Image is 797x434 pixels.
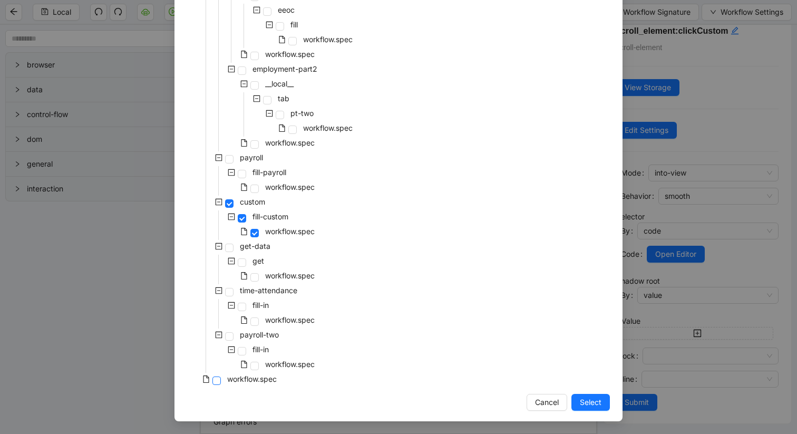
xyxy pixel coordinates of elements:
[303,123,353,132] span: workflow.spec
[527,394,567,411] button: Cancel
[265,227,315,236] span: workflow.spec
[263,78,296,90] span: __local__
[227,374,277,383] span: workflow.spec
[240,286,297,295] span: time-attendance
[265,79,294,88] span: __local__
[253,95,260,102] span: minus-square
[278,5,295,14] span: eeoc
[238,196,267,208] span: custom
[238,151,265,164] span: payroll
[265,182,315,191] span: workflow.spec
[240,80,248,88] span: minus-square
[228,65,235,73] span: minus-square
[250,210,290,223] span: fill-custom
[238,240,273,253] span: get-data
[263,48,317,61] span: workflow.spec
[228,346,235,353] span: minus-square
[290,109,314,118] span: pt-two
[250,299,271,312] span: fill-in
[240,228,248,235] span: file
[263,269,317,282] span: workflow.spec
[215,331,222,339] span: minus-square
[265,138,315,147] span: workflow.spec
[263,358,317,371] span: workflow.spec
[240,242,270,250] span: get-data
[288,107,316,120] span: pt-two
[252,345,269,354] span: fill-in
[266,110,273,117] span: minus-square
[252,256,264,265] span: get
[265,315,315,324] span: workflow.spec
[225,373,279,385] span: workflow.spec
[265,360,315,369] span: workflow.spec
[240,139,248,147] span: file
[252,64,317,73] span: employment-part2
[240,197,265,206] span: custom
[265,271,315,280] span: workflow.spec
[301,33,355,46] span: workflow.spec
[238,284,299,297] span: time-attendance
[240,184,248,191] span: file
[301,122,355,134] span: workflow.spec
[250,255,266,267] span: get
[276,92,291,105] span: tab
[240,272,248,279] span: file
[278,94,289,103] span: tab
[240,361,248,368] span: file
[240,51,248,58] span: file
[228,302,235,309] span: minus-square
[288,18,300,31] span: fill
[228,169,235,176] span: minus-square
[202,375,210,383] span: file
[240,330,279,339] span: payroll-two
[278,36,286,43] span: file
[252,301,269,310] span: fill-in
[253,6,260,14] span: minus-square
[263,137,317,149] span: workflow.spec
[263,225,317,238] span: workflow.spec
[290,20,298,29] span: fill
[215,243,222,250] span: minus-square
[240,316,248,324] span: file
[580,397,601,408] span: Select
[250,166,288,179] span: fill-payroll
[215,287,222,294] span: minus-square
[240,153,263,162] span: payroll
[571,394,610,411] button: Select
[250,343,271,356] span: fill-in
[263,181,317,194] span: workflow.spec
[252,212,288,221] span: fill-custom
[265,50,315,59] span: workflow.spec
[238,329,281,341] span: payroll-two
[278,124,286,132] span: file
[228,213,235,220] span: minus-square
[303,35,353,44] span: workflow.spec
[276,4,297,16] span: eeoc
[228,257,235,265] span: minus-square
[263,314,317,326] span: workflow.spec
[252,168,286,177] span: fill-payroll
[266,21,273,28] span: minus-square
[250,63,319,75] span: employment-part2
[215,154,222,161] span: minus-square
[535,397,559,408] span: Cancel
[215,198,222,206] span: minus-square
